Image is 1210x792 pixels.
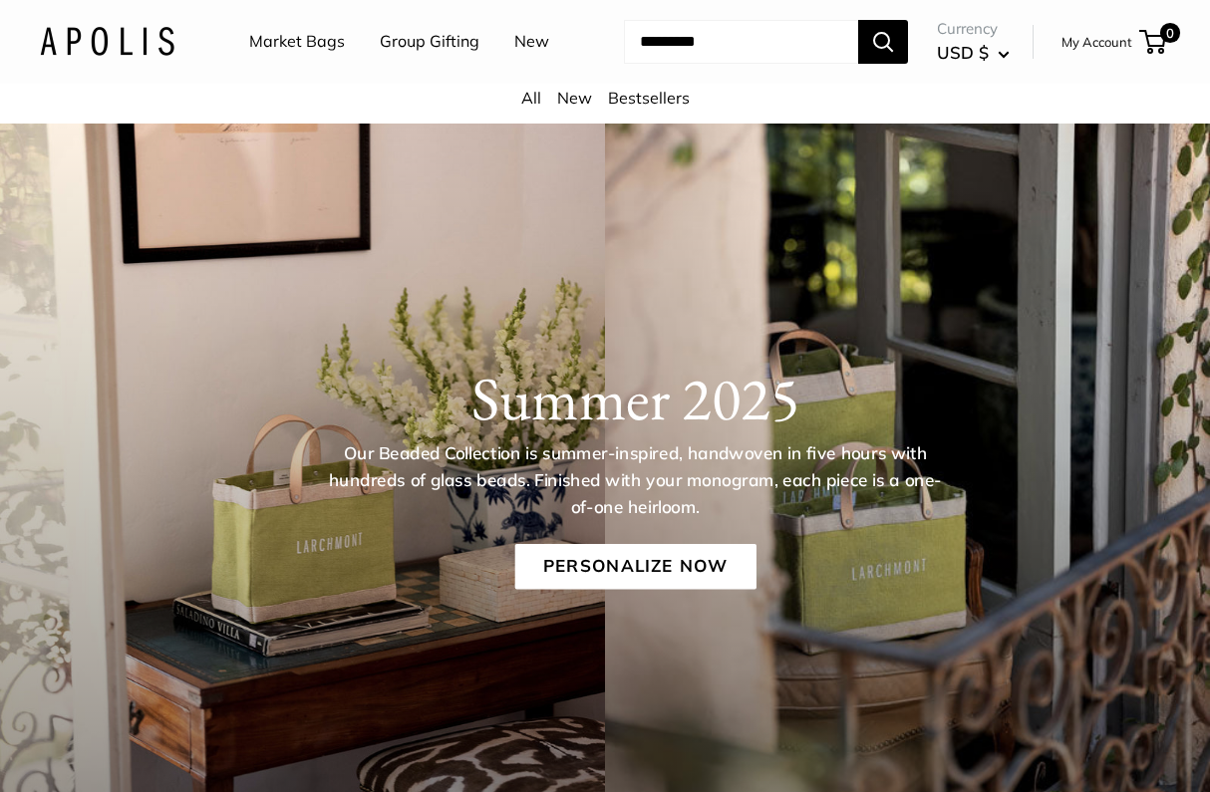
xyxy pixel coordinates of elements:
[624,20,858,64] input: Search...
[328,440,944,520] p: Our Beaded Collection is summer-inspired, handwoven in five hours with hundreds of glass beads. F...
[249,27,345,57] a: Market Bags
[521,88,541,108] a: All
[1141,30,1166,54] a: 0
[1160,23,1180,43] span: 0
[937,37,1010,69] button: USD $
[514,544,756,590] a: Personalize Now
[514,27,549,57] a: New
[608,88,690,108] a: Bestsellers
[40,27,174,56] img: Apolis
[858,20,908,64] button: Search
[557,88,592,108] a: New
[99,363,1172,434] h1: Summer 2025
[937,15,1010,43] span: Currency
[937,42,989,63] span: USD $
[380,27,479,57] a: Group Gifting
[1061,30,1132,54] a: My Account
